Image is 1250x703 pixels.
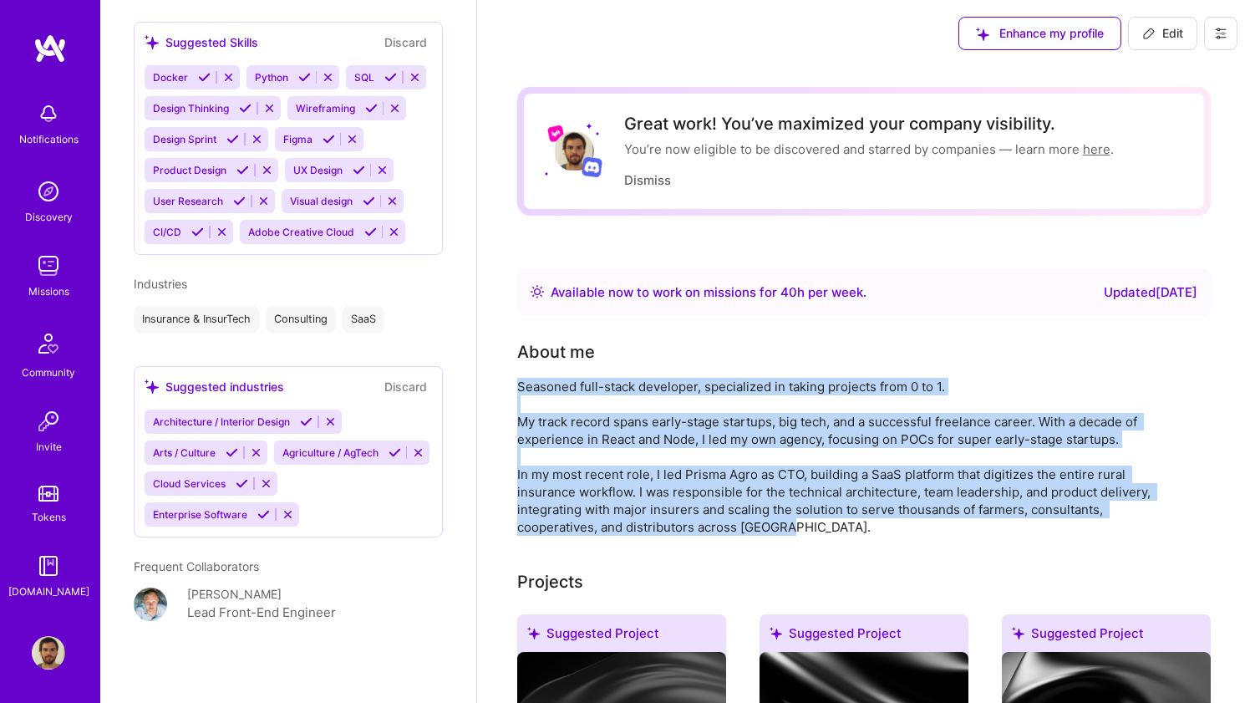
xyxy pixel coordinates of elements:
[257,508,270,521] i: Accept
[296,102,355,115] span: Wireframing
[145,33,258,51] div: Suggested Skills
[412,446,424,459] i: Reject
[547,125,565,142] img: Lyft logo
[153,133,216,145] span: Design Sprint
[300,415,312,428] i: Accept
[346,133,358,145] i: Reject
[389,102,401,115] i: Reject
[222,71,235,84] i: Reject
[353,164,365,176] i: Accept
[1002,614,1211,659] div: Suggested Project
[389,446,401,459] i: Accept
[384,71,397,84] i: Accept
[153,226,181,238] span: CI/CD
[32,636,65,670] img: User Avatar
[290,195,353,207] span: Visual design
[33,33,67,64] img: logo
[19,130,79,148] div: Notifications
[261,164,273,176] i: Reject
[32,175,65,208] img: discovery
[134,588,167,621] img: User Avatar
[582,156,602,177] img: Discord logo
[517,569,583,594] div: Projects
[145,35,159,49] i: icon SuggestedTeams
[153,102,229,115] span: Design Thinking
[32,97,65,130] img: bell
[324,415,337,428] i: Reject
[624,140,1114,158] div: You’re now eligible to be discovered and starred by companies — learn more .
[266,306,336,333] div: Consulting
[250,446,262,459] i: Reject
[624,114,1114,134] div: Great work! You’ve maximized your company visibility.
[1104,283,1197,303] div: Updated [DATE]
[134,306,259,333] div: Insurance & InsurTech
[191,226,204,238] i: Accept
[236,164,249,176] i: Accept
[25,208,73,226] div: Discovery
[251,133,263,145] i: Reject
[233,195,246,207] i: Accept
[32,405,65,438] img: Invite
[248,226,354,238] span: Adobe Creative Cloud
[198,71,211,84] i: Accept
[283,133,312,145] span: Figma
[365,102,378,115] i: Accept
[386,195,399,207] i: Reject
[216,226,228,238] i: Reject
[255,71,288,84] span: Python
[153,477,226,490] span: Cloud Services
[379,33,432,52] button: Discard
[226,133,239,145] i: Accept
[1128,17,1197,50] button: Edit
[38,486,58,502] img: tokens
[364,226,377,238] i: Accept
[1012,627,1024,639] i: icon SuggestedTeams
[153,195,223,207] span: User Research
[8,583,89,600] div: [DOMAIN_NAME]
[388,226,400,238] i: Reject
[134,277,187,291] span: Industries
[153,164,226,176] span: Product Design
[28,323,69,364] img: Community
[257,195,270,207] i: Reject
[263,102,276,115] i: Reject
[517,378,1186,536] div: Seasoned full-stack developer, specialized in taking projects from 0 to 1. My track record spans ...
[780,284,797,300] span: 40
[187,603,336,623] div: Lead Front-End Engineer
[36,438,62,456] div: Invite
[32,549,65,583] img: guide book
[134,559,259,573] span: Frequent Collaborators
[322,71,334,84] i: Reject
[153,71,188,84] span: Docker
[298,71,311,84] i: Accept
[760,614,968,659] div: Suggested Project
[517,614,726,659] div: Suggested Project
[236,477,248,490] i: Accept
[531,285,544,298] img: Availability
[153,415,290,428] span: Architecture / Interior Design
[145,378,284,395] div: Suggested industries
[22,364,75,381] div: Community
[28,283,69,300] div: Missions
[187,585,282,603] div: [PERSON_NAME]
[145,380,159,394] i: icon SuggestedTeams
[282,446,379,459] span: Agriculture / AgTech
[527,627,540,639] i: icon SuggestedTeams
[323,133,335,145] i: Accept
[32,249,65,283] img: teamwork
[554,131,594,171] img: User Avatar
[32,508,66,526] div: Tokens
[1142,25,1183,42] span: Edit
[624,171,671,189] button: Dismiss
[293,164,343,176] span: UX Design
[28,636,69,670] a: User Avatar
[343,306,384,333] div: SaaS
[517,339,595,364] div: About me
[379,377,432,396] button: Discard
[376,164,389,176] i: Reject
[260,477,272,490] i: Reject
[134,585,443,623] a: User Avatar[PERSON_NAME]Lead Front-End Engineer
[226,446,238,459] i: Accept
[354,71,374,84] span: SQL
[1083,141,1110,157] a: here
